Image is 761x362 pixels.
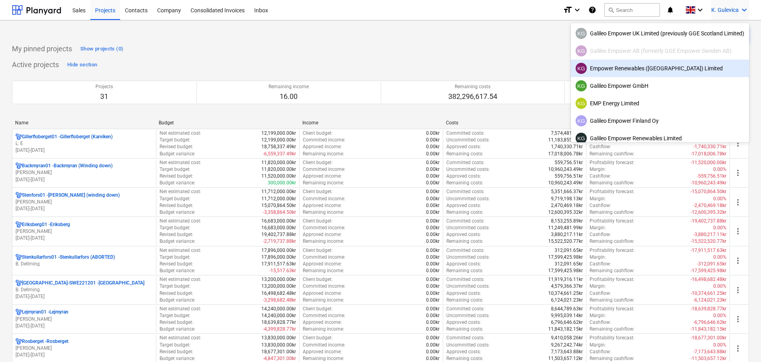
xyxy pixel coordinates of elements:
[576,63,587,74] div: Kristina Gulevica
[577,31,585,37] span: KG
[576,80,587,91] div: Kristina Gulevica
[577,83,585,89] span: KG
[576,98,587,109] div: Kristina Gulevica
[577,136,585,141] span: KG
[576,45,587,56] div: Kristina Gulevica
[576,45,744,56] div: Galileo Empower AB (formerly GGE Empower Sweden AB)
[576,133,587,144] div: Kristina Gulevica
[576,63,744,74] div: Empower Renewables ([GEOGRAPHIC_DATA]) Limited
[576,28,587,39] div: Kristina Gulevica
[576,115,744,126] div: Galileo Empower Finland Oy
[577,66,585,72] span: KG
[576,98,744,109] div: EMP Energy Limited
[576,133,744,144] div: Galileo Empower Renewables Limited
[577,48,585,54] span: KG
[576,115,587,126] div: Kristina Gulevica
[577,118,585,124] span: KG
[576,28,744,39] div: Galileo Empower UK Limited (previously GGE Scotland Limited)
[576,80,744,91] div: Galileo Empower GmbH
[721,324,761,362] iframe: Chat Widget
[577,101,585,106] span: KG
